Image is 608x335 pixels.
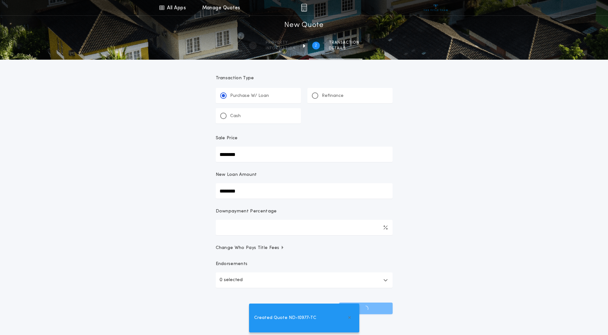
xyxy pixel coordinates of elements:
[216,245,285,251] span: Change Who Pays Title Fees
[216,261,393,267] p: Endorsements
[216,220,393,235] input: Downpayment Percentage
[230,113,241,119] p: Cash
[266,40,296,45] span: Property
[230,93,269,99] p: Purchase W/ Loan
[216,172,257,178] p: New Loan Amount
[329,46,359,51] span: details
[322,93,344,99] p: Refinance
[216,183,393,199] input: New Loan Amount
[216,272,393,288] button: 0 selected
[216,245,393,251] button: Change Who Pays Title Fees
[266,46,296,51] span: information
[216,208,277,215] p: Downpayment Percentage
[216,75,393,82] p: Transaction Type
[284,20,323,30] h1: New Quote
[315,43,317,48] h2: 2
[220,276,243,284] p: 0 selected
[216,135,238,142] p: Sale Price
[424,4,448,11] img: vs-icon
[254,314,316,322] span: Created Quote ND-10977-TC
[329,40,359,45] span: Transaction
[301,4,307,12] img: img
[216,147,393,162] input: Sale Price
